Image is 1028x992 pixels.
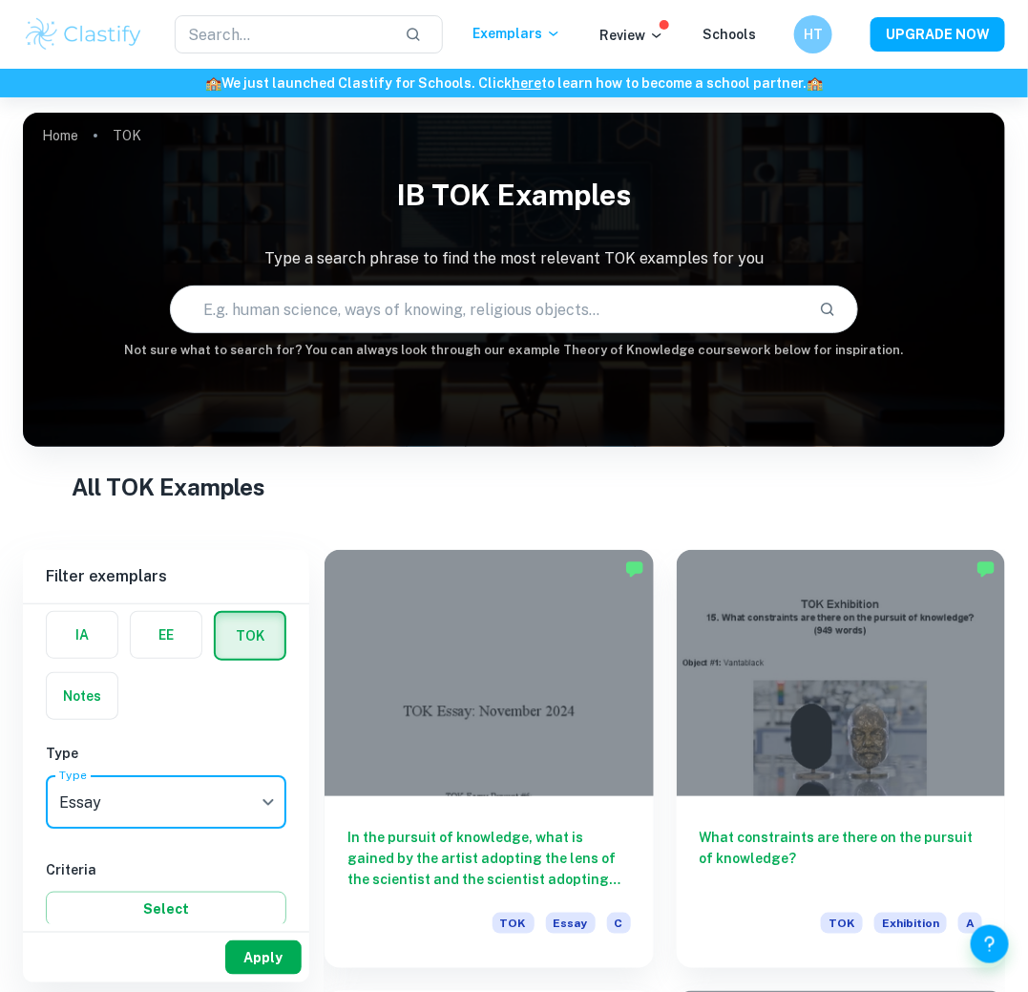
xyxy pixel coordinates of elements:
button: UPGRADE NOW [871,17,1005,52]
span: TOK [821,913,863,934]
a: Home [42,122,78,149]
h6: Type [46,743,286,764]
span: Exhibition [874,913,947,934]
span: 🏫 [205,75,221,91]
p: Type a search phrase to find the most relevant TOK examples for you [23,247,1005,270]
p: Review [599,25,664,46]
h1: All TOK Examples [72,470,955,504]
button: HT [794,15,832,53]
label: Type [59,767,87,783]
h6: Filter exemplars [23,550,309,603]
button: Search [811,293,844,326]
h6: HT [803,24,825,45]
img: Marked [976,559,996,579]
a: Schools [703,27,756,42]
a: here [512,75,541,91]
button: IA [47,612,117,658]
span: 🏫 [807,75,823,91]
a: What constraints are there on the pursuit of knowledge?TOKExhibitionA [677,550,1006,968]
p: Exemplars [472,23,561,44]
h6: Not sure what to search for? You can always look through our example Theory of Knowledge coursewo... [23,341,1005,360]
input: Search... [175,15,389,53]
h6: We just launched Clastify for Schools. Click to learn how to become a school partner. [4,73,1024,94]
span: A [958,913,982,934]
span: C [607,913,631,934]
h6: Criteria [46,859,286,880]
button: Select [46,892,286,926]
h6: In the pursuit of knowledge, what is gained by the artist adopting the lens of the scientist and ... [347,827,631,890]
button: Apply [225,940,302,975]
a: In the pursuit of knowledge, what is gained by the artist adopting the lens of the scientist and ... [325,550,654,968]
button: Notes [47,673,117,719]
button: EE [131,612,201,658]
span: TOK [493,913,535,934]
button: TOK [216,613,284,659]
input: E.g. human science, ways of knowing, religious objects... [171,283,803,336]
button: Help and Feedback [971,925,1009,963]
img: Clastify logo [23,15,144,53]
h6: What constraints are there on the pursuit of knowledge? [700,827,983,890]
h1: IB TOK examples [23,166,1005,224]
img: Marked [625,559,644,579]
div: Essay [46,775,286,829]
span: Essay [546,913,596,934]
p: TOK [113,125,141,146]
